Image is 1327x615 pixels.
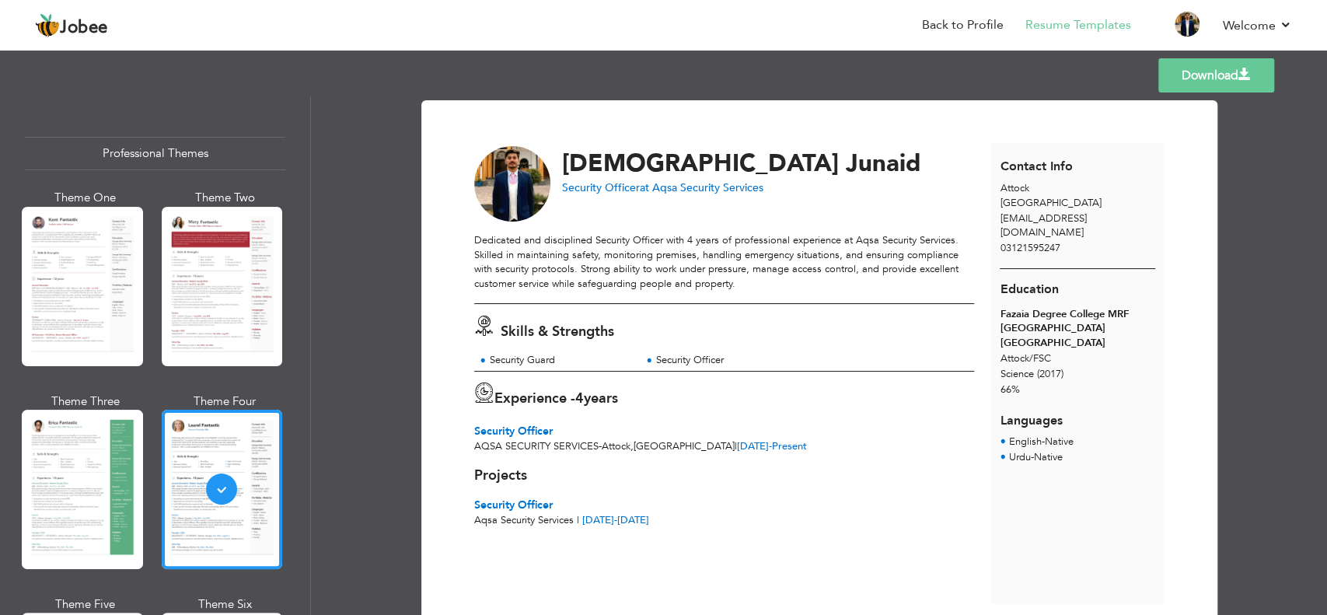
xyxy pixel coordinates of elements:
[602,439,630,453] span: Attock
[1000,281,1058,298] span: Education
[634,439,735,453] span: [GEOGRAPHIC_DATA]
[1158,58,1274,93] a: Download
[490,353,632,368] div: Security Guard
[501,322,614,341] span: Skills & Strengths
[640,180,763,195] span: at Aqsa Security Services
[1000,400,1062,430] span: Languages
[1009,435,1042,449] span: English
[25,596,146,613] div: Theme Five
[582,513,649,527] span: [DATE] [DATE]
[474,513,574,527] span: Aqsa Security Services
[474,466,527,485] span: Projects
[1000,241,1060,255] span: 03121595247
[474,439,599,453] span: Aqsa Security Services
[494,389,575,408] span: Experience -
[1000,307,1154,351] div: Fazaia Degree College MRF [GEOGRAPHIC_DATA] [GEOGRAPHIC_DATA]
[737,439,807,453] span: Present
[1009,450,1063,466] li: Native
[1000,383,1019,397] span: 66%
[1031,450,1034,464] span: -
[1000,158,1072,175] span: Contact Info
[35,13,108,38] a: Jobee
[562,180,640,195] span: Security Officer
[25,190,146,206] div: Theme One
[165,393,286,410] div: Theme Four
[25,137,285,170] div: Professional Themes
[1025,16,1131,34] a: Resume Templates
[474,146,550,222] img: No image
[60,19,108,37] span: Jobee
[1000,196,1101,210] span: [GEOGRAPHIC_DATA]
[562,147,839,180] span: [DEMOGRAPHIC_DATA]
[1000,367,1033,381] span: Science
[165,190,286,206] div: Theme Two
[1028,351,1032,365] span: /
[614,513,617,527] span: -
[1000,351,1050,365] span: Attock FSC
[1175,12,1200,37] img: Profile Img
[474,498,553,512] span: Security Officer
[737,439,772,453] span: [DATE]
[1009,435,1074,450] li: Native
[575,389,618,409] label: years
[846,147,921,180] span: Junaid
[599,439,602,453] span: -
[575,389,584,408] span: 4
[735,439,737,453] span: |
[656,353,798,368] div: Security Officer
[1009,450,1031,464] span: Urdu
[769,439,772,453] span: -
[165,596,286,613] div: Theme Six
[1036,367,1063,381] span: (2017)
[577,513,579,527] span: |
[25,393,146,410] div: Theme Three
[1000,181,1028,195] span: Attock
[1042,435,1045,449] span: -
[1223,16,1292,35] a: Welcome
[1000,211,1086,240] span: [EMAIL_ADDRESS][DOMAIN_NAME]
[630,439,634,453] span: ,
[474,424,553,439] span: Security Officer
[35,13,60,38] img: jobee.io
[474,233,973,291] div: Dedicated and disciplined Security Officer with 4 years of professional experience at Aqsa Securi...
[922,16,1004,34] a: Back to Profile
